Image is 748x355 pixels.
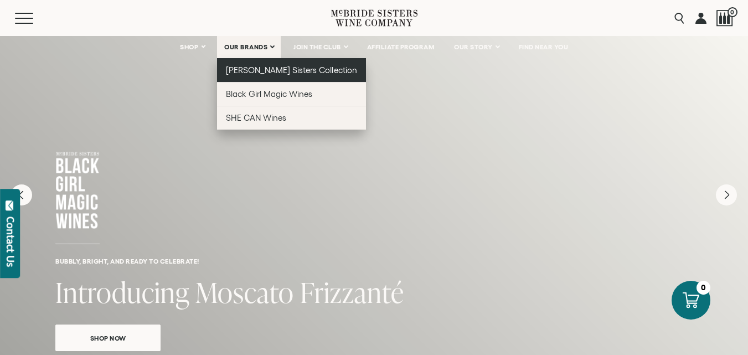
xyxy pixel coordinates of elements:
[55,273,189,311] span: Introducing
[728,7,737,17] span: 0
[217,36,281,58] a: OUR BRANDS
[286,36,354,58] a: JOIN THE CLUB
[367,43,435,51] span: AFFILIATE PROGRAM
[224,43,267,51] span: OUR BRANDS
[5,217,16,267] div: Contact Us
[360,36,442,58] a: AFFILIATE PROGRAM
[519,43,569,51] span: FIND NEAR YOU
[300,273,404,311] span: Frizzanté
[293,43,341,51] span: JOIN THE CLUB
[71,332,146,344] span: Shop Now
[226,113,286,122] span: SHE CAN Wines
[15,13,55,24] button: Mobile Menu Trigger
[173,36,211,58] a: SHOP
[55,325,161,351] a: Shop Now
[180,43,199,51] span: SHOP
[217,106,366,130] a: SHE CAN Wines
[454,43,493,51] span: OUR STORY
[11,184,32,205] button: Previous
[716,184,737,205] button: Next
[217,58,366,82] a: [PERSON_NAME] Sisters Collection
[226,65,357,75] span: [PERSON_NAME] Sisters Collection
[447,36,506,58] a: OUR STORY
[195,273,294,311] span: Moscato
[217,82,366,106] a: Black Girl Magic Wines
[55,258,693,265] h6: Bubbly, bright, and ready to celebrate!
[226,89,312,99] span: Black Girl Magic Wines
[697,281,710,295] div: 0
[512,36,576,58] a: FIND NEAR YOU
